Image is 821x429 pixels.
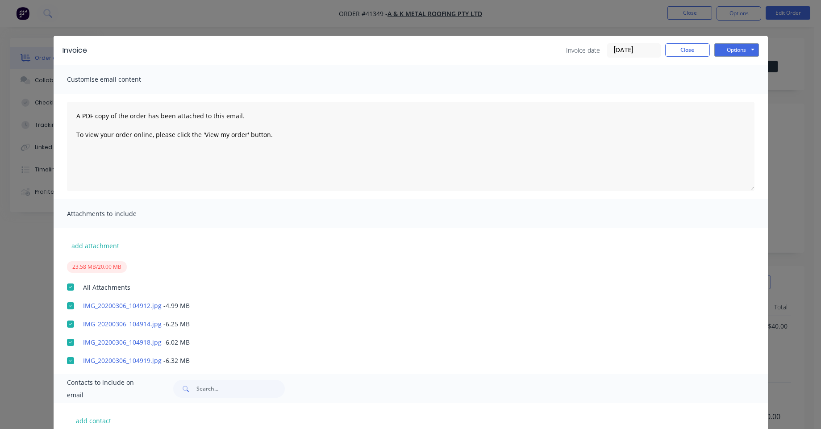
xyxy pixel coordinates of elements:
span: - 4.99 MB [162,301,190,310]
a: IMG_20200306_104918.jpg [83,337,162,347]
span: Invoice date [566,46,600,55]
button: Options [714,43,759,57]
a: IMG_20200306_104914.jpg [83,319,162,329]
span: - 6.02 MB [162,337,190,347]
input: Search... [196,380,285,398]
span: - 6.32 MB [162,356,190,365]
span: Contacts to include on email [67,376,151,401]
button: Close [665,43,710,57]
button: add contact [67,414,121,427]
textarea: A PDF copy of the order has been attached to this email. To view your order online, please click ... [67,102,754,191]
div: 23.58 MB / 20.00 MB [67,261,127,273]
span: Customise email content [67,73,165,86]
span: All Attachments [83,283,130,292]
button: add attachment [67,239,124,252]
a: IMG_20200306_104919.jpg [83,356,162,365]
span: - 6.25 MB [162,319,190,329]
a: IMG_20200306_104912.jpg [83,301,162,310]
div: Invoice [63,45,87,56]
span: Attachments to include [67,208,165,220]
